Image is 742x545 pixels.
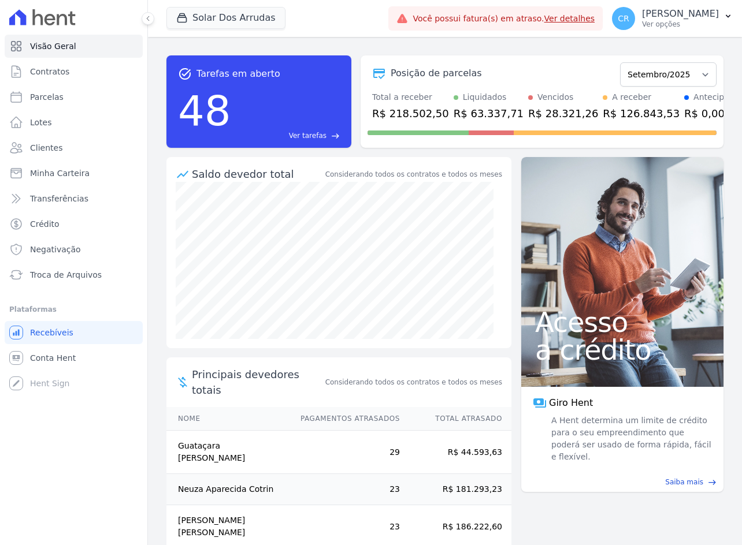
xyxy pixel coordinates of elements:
span: Crédito [30,218,60,230]
div: 48 [178,81,231,141]
div: R$ 0,00 [684,106,739,121]
span: Troca de Arquivos [30,269,102,281]
p: [PERSON_NAME] [642,8,719,20]
a: Clientes [5,136,143,159]
th: Pagamentos Atrasados [290,407,400,431]
a: Lotes [5,111,143,134]
a: Contratos [5,60,143,83]
span: CR [618,14,629,23]
div: Total a receber [372,91,449,103]
a: Troca de Arquivos [5,263,143,286]
span: task_alt [178,67,192,81]
div: Antecipado [693,91,739,103]
div: Vencidos [537,91,573,103]
div: R$ 28.321,26 [528,106,598,121]
span: Clientes [30,142,62,154]
a: Minha Carteira [5,162,143,185]
div: Liquidados [463,91,507,103]
button: Solar Dos Arrudas [166,7,285,29]
a: Transferências [5,187,143,210]
td: 23 [290,474,400,505]
span: Principais devedores totais [192,367,323,398]
span: Você possui fatura(s) em atraso. [413,13,595,25]
span: east [331,132,340,140]
a: Ver tarefas east [236,130,340,141]
span: Saiba mais [665,477,703,487]
a: Ver detalhes [544,14,595,23]
th: Total Atrasado [400,407,511,431]
p: Ver opções [642,20,719,29]
span: Visão Geral [30,40,76,52]
span: A Hent determina um limite de crédito para o seu empreendimento que poderá ser usado de forma ráp... [549,415,712,463]
a: Negativação [5,238,143,261]
a: Crédito [5,212,143,236]
td: R$ 181.293,23 [400,474,511,505]
span: Acesso [535,308,710,336]
td: R$ 44.593,63 [400,431,511,474]
div: Plataformas [9,303,138,316]
div: R$ 218.502,50 [372,106,449,121]
td: Neuza Aparecida Cotrin [166,474,290,505]
a: Visão Geral [5,35,143,58]
span: Recebíveis [30,327,73,338]
span: Minha Carteira [30,167,90,179]
span: Ver tarefas [289,130,327,141]
a: Conta Hent [5,346,143,369]
td: Guataçara [PERSON_NAME] [166,431,290,474]
span: east [708,478,717,487]
div: A receber [612,91,651,103]
div: R$ 63.337,71 [454,106,524,121]
button: CR [PERSON_NAME] Ver opções [603,2,742,35]
span: Tarefas em aberto [196,67,280,81]
span: Contratos [30,66,69,77]
td: 29 [290,431,400,474]
span: Parcelas [30,91,64,103]
div: Considerando todos os contratos e todos os meses [325,169,502,180]
a: Parcelas [5,85,143,109]
span: a crédito [535,336,710,364]
div: Posição de parcelas [391,66,482,80]
a: Saiba mais east [528,477,717,487]
th: Nome [166,407,290,431]
span: Conta Hent [30,352,76,364]
span: Considerando todos os contratos e todos os meses [325,377,502,387]
div: R$ 126.843,53 [603,106,680,121]
a: Recebíveis [5,321,143,344]
span: Transferências [30,193,88,204]
span: Giro Hent [549,396,593,410]
div: Saldo devedor total [192,166,323,182]
span: Lotes [30,117,52,128]
span: Negativação [30,244,81,255]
